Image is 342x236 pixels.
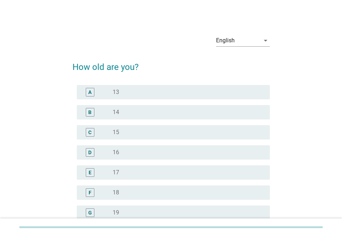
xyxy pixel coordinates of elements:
div: D [88,148,92,156]
label: 16 [113,149,119,156]
i: arrow_drop_down [261,36,270,45]
div: G [88,209,92,216]
div: F [89,189,92,196]
label: 13 [113,89,119,96]
label: 18 [113,189,119,196]
div: A [88,88,92,96]
label: 17 [113,169,119,176]
label: 19 [113,209,119,216]
h2: How old are you? [72,53,270,74]
label: 15 [113,129,119,136]
label: 14 [113,109,119,116]
div: B [88,108,92,116]
div: C [88,128,92,136]
div: English [216,37,235,44]
div: E [89,169,92,176]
